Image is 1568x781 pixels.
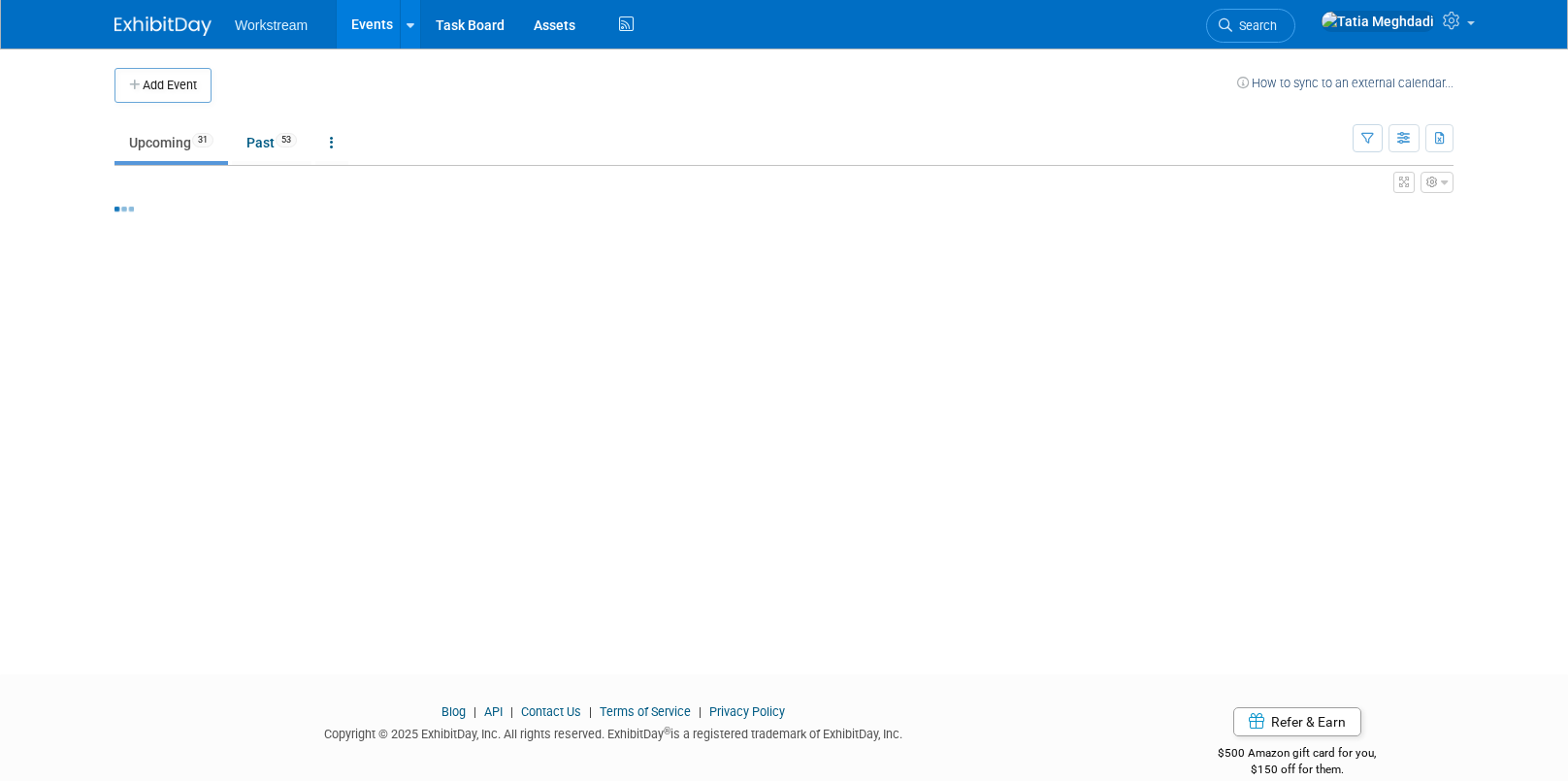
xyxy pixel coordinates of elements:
a: Upcoming31 [114,124,228,161]
a: Contact Us [521,704,581,719]
img: loading... [114,207,134,212]
div: Copyright © 2025 ExhibitDay, Inc. All rights reserved. ExhibitDay is a registered trademark of Ex... [114,721,1112,743]
span: | [584,704,597,719]
span: Workstream [235,17,308,33]
span: 31 [192,133,213,147]
a: Past53 [232,124,311,161]
button: Add Event [114,68,212,103]
a: Terms of Service [600,704,691,719]
div: $150 off for them. [1141,762,1454,778]
span: 53 [276,133,297,147]
a: Blog [441,704,466,719]
a: Refer & Earn [1233,707,1361,736]
a: Search [1206,9,1295,43]
img: ExhibitDay [114,16,212,36]
sup: ® [664,726,670,736]
span: | [694,704,706,719]
img: Tatia Meghdadi [1321,11,1435,32]
span: | [469,704,481,719]
a: How to sync to an external calendar... [1237,76,1454,90]
span: Search [1232,18,1277,33]
span: | [506,704,518,719]
div: $500 Amazon gift card for you, [1141,732,1454,777]
a: Privacy Policy [709,704,785,719]
a: API [484,704,503,719]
